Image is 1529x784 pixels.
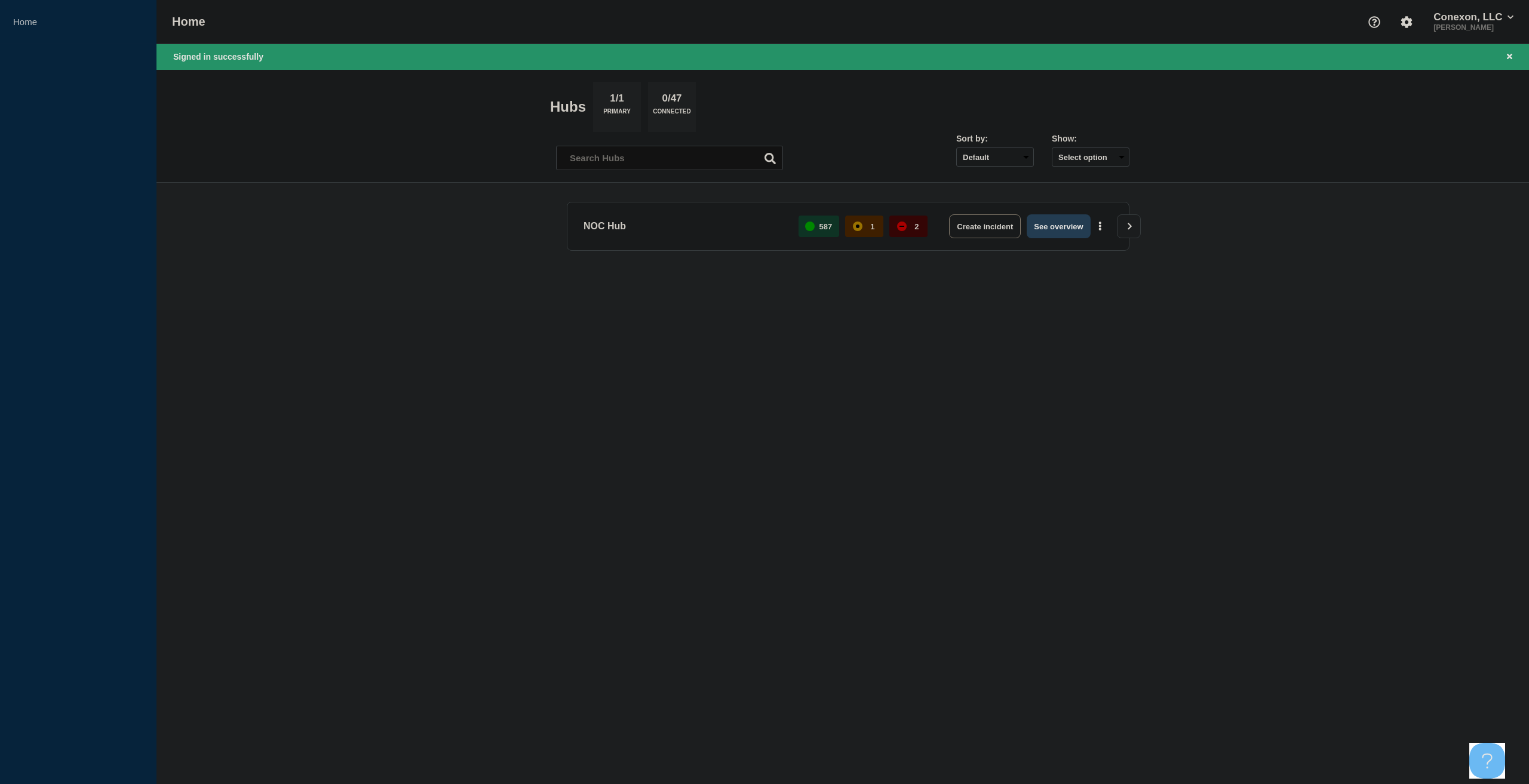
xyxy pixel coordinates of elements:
div: Show: [1052,134,1129,143]
button: See overview [1027,214,1090,238]
input: Search Hubs [556,146,783,170]
button: Select option [1052,147,1129,167]
div: down [897,222,907,231]
p: NOC Hub [584,214,785,238]
p: 587 [819,222,833,231]
button: Conexon, LLC [1431,11,1516,23]
h1: Home [172,15,205,29]
p: 1 [870,222,874,231]
button: Account settings [1394,10,1419,35]
div: up [805,222,815,231]
select: Sort by [956,147,1034,167]
span: Signed in successfully [173,52,263,62]
iframe: Help Scout Beacon - Open [1469,743,1505,779]
p: [PERSON_NAME] [1431,23,1516,32]
button: More actions [1092,216,1108,238]
button: View [1117,214,1141,238]
p: 0/47 [658,93,686,108]
button: Support [1362,10,1387,35]
button: Create incident [949,214,1021,238]
p: 1/1 [606,93,629,108]
p: Connected [653,108,690,121]
div: affected [853,222,862,231]
h2: Hubs [550,99,586,115]
p: Primary [603,108,631,121]
p: 2 [914,222,919,231]
div: Sort by: [956,134,1034,143]
button: Close banner [1502,50,1517,64]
